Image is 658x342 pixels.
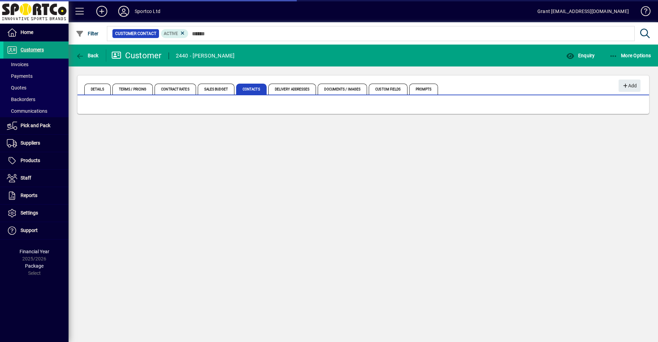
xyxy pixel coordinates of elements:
button: Filter [74,27,100,40]
button: Add [619,80,641,92]
span: More Options [609,53,651,58]
a: Communications [3,105,69,117]
div: 2440 - [PERSON_NAME] [176,50,235,61]
a: Reports [3,187,69,204]
a: Payments [3,70,69,82]
span: Suppliers [21,140,40,146]
a: Quotes [3,82,69,94]
div: Customer [111,50,162,61]
a: Staff [3,170,69,187]
a: Products [3,152,69,169]
span: Customers [21,47,44,52]
span: Settings [21,210,38,216]
a: Settings [3,205,69,222]
span: Delivery Addresses [268,84,316,95]
span: Filter [76,31,99,36]
span: Package [25,263,44,269]
a: Support [3,222,69,239]
span: Terms / Pricing [112,84,153,95]
span: Communications [7,108,47,114]
span: Details [84,84,111,95]
span: Invoices [7,62,28,67]
span: Quotes [7,85,26,90]
span: Add [622,80,637,91]
div: Sportco Ltd [135,6,160,17]
div: Grant [EMAIL_ADDRESS][DOMAIN_NAME] [537,6,629,17]
span: Active [164,31,178,36]
a: Invoices [3,59,69,70]
span: Backorders [7,97,35,102]
span: Support [21,228,38,233]
button: Back [74,49,100,62]
span: Enquiry [566,53,595,58]
a: Backorders [3,94,69,105]
a: Home [3,24,69,41]
span: Financial Year [20,249,49,254]
span: Sales Budget [198,84,234,95]
a: Pick and Pack [3,117,69,134]
a: Knowledge Base [636,1,649,24]
button: More Options [608,49,653,62]
app-page-header-button: Back [69,49,106,62]
span: Customer Contact [115,30,156,37]
span: Back [76,53,99,58]
button: Profile [113,5,135,17]
span: Pick and Pack [21,123,50,128]
span: Staff [21,175,31,181]
span: Reports [21,193,37,198]
button: Add [91,5,113,17]
mat-chip: Activation Status: Active [161,29,188,38]
span: Custom Fields [369,84,407,95]
span: Contract Rates [155,84,196,95]
span: Prompts [409,84,438,95]
a: Suppliers [3,135,69,152]
button: Enquiry [564,49,596,62]
span: Products [21,158,40,163]
span: Contacts [236,84,267,95]
span: Documents / Images [318,84,367,95]
span: Home [21,29,33,35]
span: Payments [7,73,33,79]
